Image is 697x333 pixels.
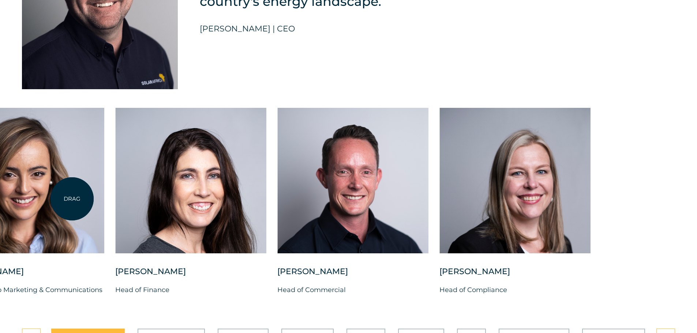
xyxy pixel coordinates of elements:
[115,266,266,284] div: [PERSON_NAME]
[277,266,428,284] div: [PERSON_NAME]
[115,284,266,295] p: Head of Finance
[200,24,295,34] h5: [PERSON_NAME] | CEO
[439,266,591,284] div: [PERSON_NAME]
[439,284,591,295] p: Head of Compliance
[277,284,428,295] p: Head of Commercial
